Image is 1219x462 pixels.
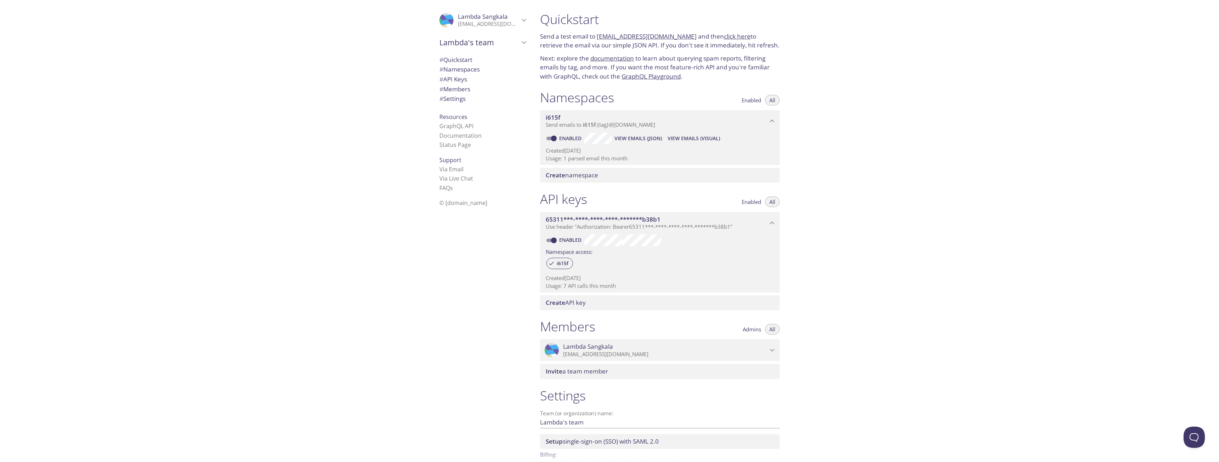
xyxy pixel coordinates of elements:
p: Next: explore the to learn about querying spam reports, filtering emails by tag, and more. If you... [540,54,780,81]
p: [EMAIL_ADDRESS][DOMAIN_NAME] [563,351,768,358]
div: Create API Key [540,295,780,310]
span: API key [546,298,586,307]
span: Lambda Sangkala [563,343,613,350]
span: Support [439,156,461,164]
div: Lambda Sangkala [540,339,780,361]
span: Settings [439,95,466,103]
span: Create [546,171,565,179]
a: Documentation [439,132,482,139]
h1: Settings [540,388,780,404]
h1: API keys [540,191,587,207]
div: API Keys [434,74,532,84]
span: # [439,85,443,93]
div: Invite a team member [540,364,780,379]
div: Lambda Sangkala [434,8,532,32]
span: Create [546,298,565,307]
h1: Quickstart [540,11,780,27]
div: Team Settings [434,94,532,104]
button: Enabled [737,196,765,207]
span: Lambda Sangkala [458,12,508,21]
div: Create namespace [540,168,780,183]
span: View Emails (JSON) [614,134,662,143]
span: # [439,95,443,103]
a: FAQ [439,184,453,192]
span: i615f [546,113,560,121]
a: Via Email [439,165,464,173]
div: Namespaces [434,64,532,74]
span: Send emails to . {tag} @[DOMAIN_NAME] [546,121,655,128]
label: Namespace access: [546,246,592,256]
p: Created [DATE] [546,274,774,282]
span: s [450,184,453,192]
button: All [765,324,780,335]
span: single-sign-on (SSO) with SAML 2.0 [546,437,659,445]
div: Setup SSO [540,434,780,449]
span: # [439,56,443,64]
span: Members [439,85,470,93]
span: View Emails (Visual) [668,134,720,143]
a: [EMAIL_ADDRESS][DOMAIN_NAME] [597,32,697,40]
span: Resources [439,113,467,121]
button: Enabled [737,95,765,105]
p: Created [DATE] [546,147,774,154]
div: i615f namespace [540,110,780,132]
a: Status Page [439,141,471,149]
iframe: Help Scout Beacon - Open [1184,427,1205,448]
div: i615f [546,258,573,269]
button: All [765,95,780,105]
button: Admins [738,324,765,335]
a: GraphQL Playground [622,72,681,80]
span: API Keys [439,75,467,83]
span: Setup [546,437,563,445]
p: Usage: 7 API calls this month [546,282,774,290]
p: [EMAIL_ADDRESS][DOMAIN_NAME] [458,21,519,28]
div: Members [434,84,532,94]
h1: Members [540,319,595,335]
span: a team member [546,367,608,375]
span: i615f [552,260,573,267]
span: Namespaces [439,65,480,73]
label: Team (or organization) name: [540,411,614,416]
p: Billing: [540,449,780,459]
a: click here [724,32,751,40]
div: Quickstart [434,55,532,65]
p: Send a test email to and then to retrieve the email via our simple JSON API. If you don't see it ... [540,32,780,50]
span: Lambda's team [439,38,519,47]
button: View Emails (JSON) [612,133,665,144]
button: All [765,196,780,207]
span: Quickstart [439,56,472,64]
span: Invite [546,367,562,375]
span: © [DOMAIN_NAME] [439,199,487,207]
h1: Namespaces [540,90,614,105]
span: i615f [583,121,596,128]
a: Enabled [558,236,584,243]
a: Enabled [558,135,584,142]
span: # [439,75,443,83]
span: # [439,65,443,73]
div: Lambda's team [434,33,532,52]
a: Via Live Chat [439,175,473,182]
a: GraphQL API [439,122,473,130]
p: Usage: 1 parsed email this month [546,155,774,162]
button: View Emails (Visual) [665,133,723,144]
a: documentation [590,54,634,62]
span: namespace [546,171,598,179]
